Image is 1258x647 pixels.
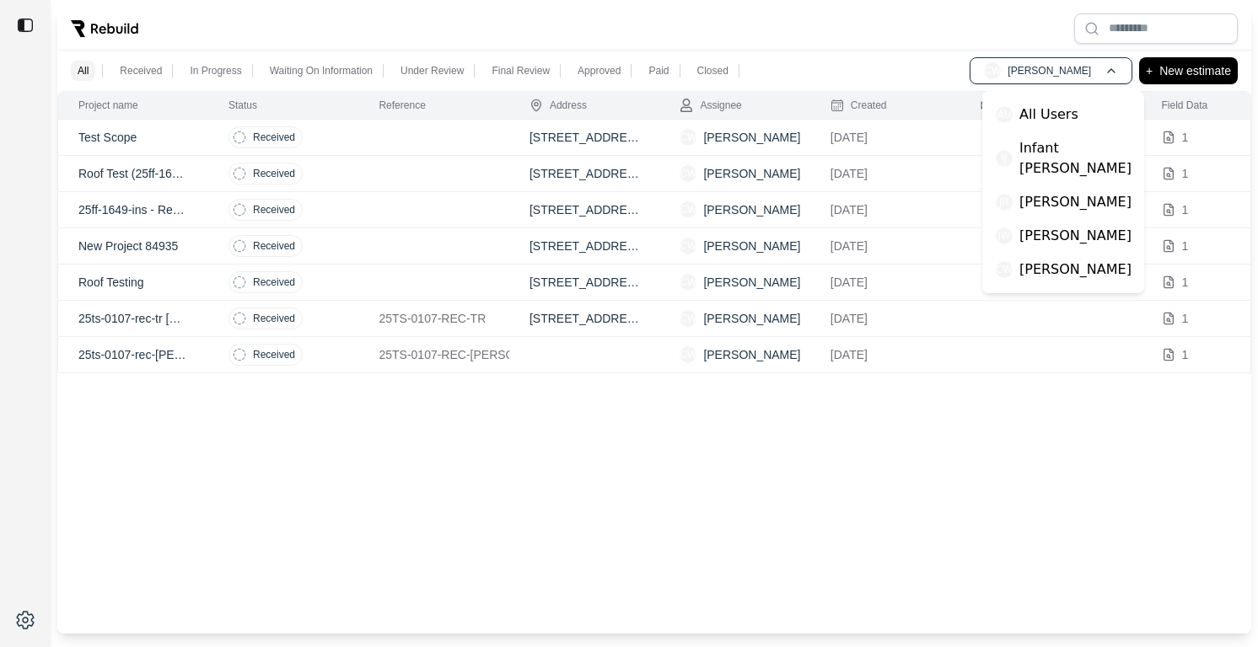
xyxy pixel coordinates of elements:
button: CW[PERSON_NAME] [970,57,1132,84]
p: 1 [1182,310,1189,327]
p: [PERSON_NAME] [703,346,800,363]
img: Rebuild [71,20,138,37]
button: +New estimate [1139,57,1238,84]
p: [PERSON_NAME] [1019,259,1132,280]
div: Created [831,99,887,112]
td: [STREET_ADDRESS] [509,120,659,156]
p: Waiting On Information [270,64,373,78]
p: 25TS-0107-REC-[PERSON_NAME] [379,346,488,363]
span: CW [680,238,696,254]
p: 1 [1182,165,1189,182]
p: [PERSON_NAME] [703,238,800,254]
td: [STREET_ADDRESS][PERSON_NAME] [509,301,659,337]
p: Infant [PERSON_NAME] [1019,138,1137,179]
span: CW [680,165,696,182]
p: 1 [1182,346,1189,363]
td: [STREET_ADDRESS] [509,192,659,228]
p: [PERSON_NAME] [703,274,800,291]
p: [PERSON_NAME] [703,129,800,146]
p: [DATE] [831,274,940,291]
img: toggle sidebar [17,17,34,34]
p: [PERSON_NAME] [1019,226,1132,246]
p: Received [253,348,295,361]
span: CW [680,274,696,291]
p: 1 [1182,129,1189,146]
p: Received [253,239,295,253]
td: [STREET_ADDRESS] [509,265,659,301]
p: Received [120,64,162,78]
span: CW [680,201,696,218]
p: [DATE] [831,238,940,254]
td: [STREET_ADDRESS] [509,156,659,192]
p: 1 [1182,274,1189,291]
span: CW [984,62,1001,79]
p: [DATE] [831,310,940,327]
td: [STREET_ADDRESS][PERSON_NAME] [509,228,659,265]
p: [PERSON_NAME] [703,165,800,182]
p: All Users [1019,104,1078,125]
p: 1 [1182,238,1189,254]
p: New estimate [1159,61,1231,81]
p: Received [253,312,295,325]
span: JR [996,194,1013,211]
span: CW [996,261,1013,278]
p: Received [253,203,295,217]
p: Received [253,131,295,144]
p: Paid [648,64,669,78]
p: [PERSON_NAME] [703,201,800,218]
p: [PERSON_NAME] [1008,64,1091,78]
p: Approved [578,64,621,78]
p: Received [253,275,295,289]
p: 25ts-0107-rec-[PERSON_NAME] [78,346,188,363]
p: Received [253,167,295,180]
p: Roof Test (25ff-1670) [78,165,188,182]
p: 25ts-0107-rec-tr [PERSON_NAME] [78,310,188,327]
span: CW [680,129,696,146]
p: [DATE] [831,129,940,146]
p: + [1146,61,1153,81]
div: Estimated Value [981,99,1074,112]
p: [DATE] [831,165,940,182]
p: 25ff-1649-ins - Rebuild [78,201,188,218]
div: Address [530,99,587,112]
p: Final Review [492,64,550,78]
span: IJ [996,150,1013,167]
p: Roof Testing [78,274,188,291]
p: [DATE] [831,346,940,363]
div: Field Data [1162,99,1208,112]
div: Project name [78,99,138,112]
span: AU [996,106,1013,123]
p: New Project 84935 [78,238,188,254]
p: Closed [697,64,728,78]
div: Reference [379,99,425,112]
span: JW [996,227,1013,244]
div: Status [228,99,257,112]
span: CW [680,346,696,363]
p: All [78,64,89,78]
span: CW [680,310,696,327]
div: Assignee [680,99,741,112]
p: 1 [1182,201,1189,218]
p: [PERSON_NAME] [703,310,800,327]
p: [DATE] [831,201,940,218]
p: In Progress [190,64,241,78]
p: [PERSON_NAME] [1019,192,1132,212]
p: Under Review [401,64,464,78]
p: 25TS-0107-REC-TR [379,310,488,327]
p: Test Scope [78,129,188,146]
